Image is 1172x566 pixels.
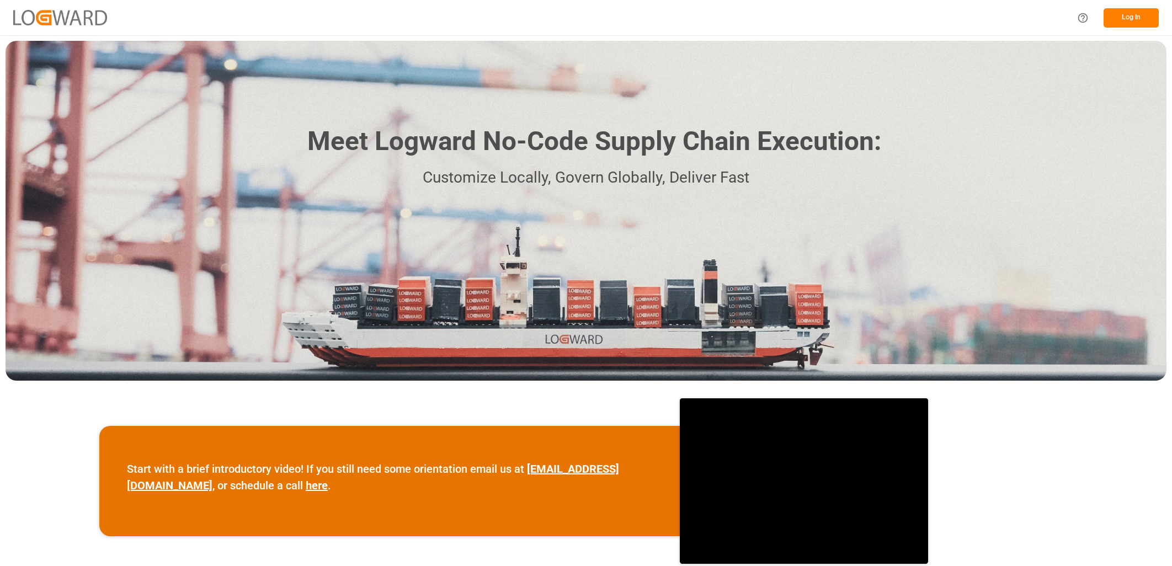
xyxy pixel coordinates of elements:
a: [EMAIL_ADDRESS][DOMAIN_NAME] [127,462,619,492]
button: Help Center [1070,6,1095,30]
button: Log In [1104,8,1159,28]
h1: Meet Logward No-Code Supply Chain Execution: [307,122,881,161]
p: Start with a brief introductory video! If you still need some orientation email us at , or schedu... [127,461,652,494]
img: Logward_new_orange.png [13,10,107,25]
p: Customize Locally, Govern Globally, Deliver Fast [291,165,881,190]
a: here [306,479,328,492]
